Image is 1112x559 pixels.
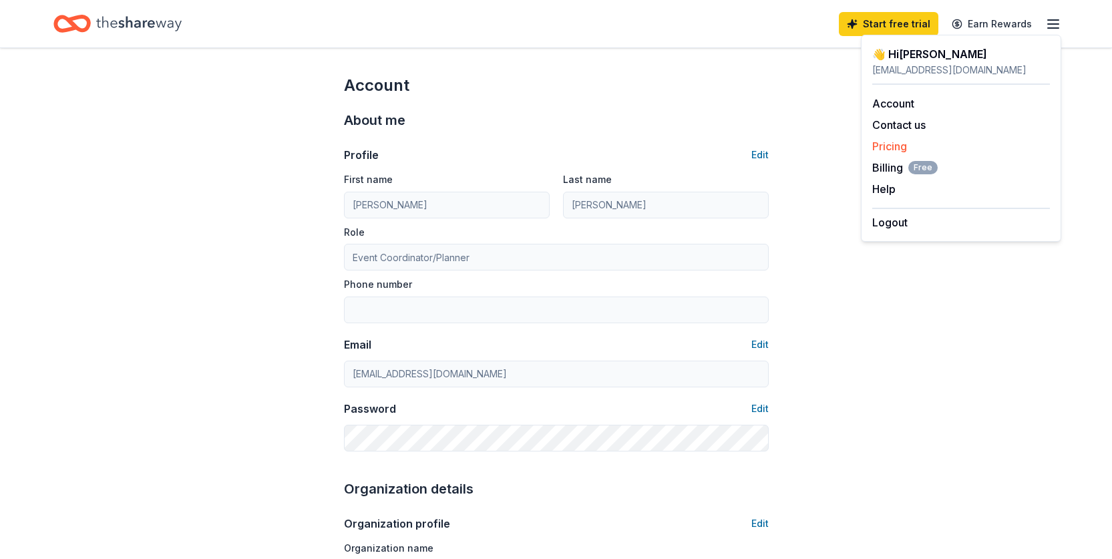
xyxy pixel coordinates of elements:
div: Email [344,337,371,353]
div: Organization details [344,478,769,500]
div: 👋 Hi [PERSON_NAME] [872,46,1050,62]
button: Contact us [872,117,926,133]
label: Last name [563,173,612,186]
button: BillingFree [872,160,938,176]
button: Edit [751,147,769,163]
span: Billing [872,160,938,176]
a: Home [53,8,182,39]
div: Profile [344,147,379,163]
a: Account [872,97,914,110]
button: Edit [751,516,769,532]
div: Account [344,75,769,96]
label: Phone number [344,278,412,291]
label: Organization name [344,542,433,555]
div: About me [344,110,769,131]
a: Start free trial [839,12,938,36]
label: First name [344,173,393,186]
button: Edit [751,337,769,353]
div: Organization profile [344,516,450,532]
a: Pricing [872,140,907,153]
button: Logout [872,214,908,230]
span: Free [908,161,938,174]
button: Help [872,181,896,197]
button: Edit [751,401,769,417]
label: Role [344,226,365,239]
a: Earn Rewards [944,12,1040,36]
div: Password [344,401,396,417]
div: [EMAIL_ADDRESS][DOMAIN_NAME] [872,62,1050,78]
